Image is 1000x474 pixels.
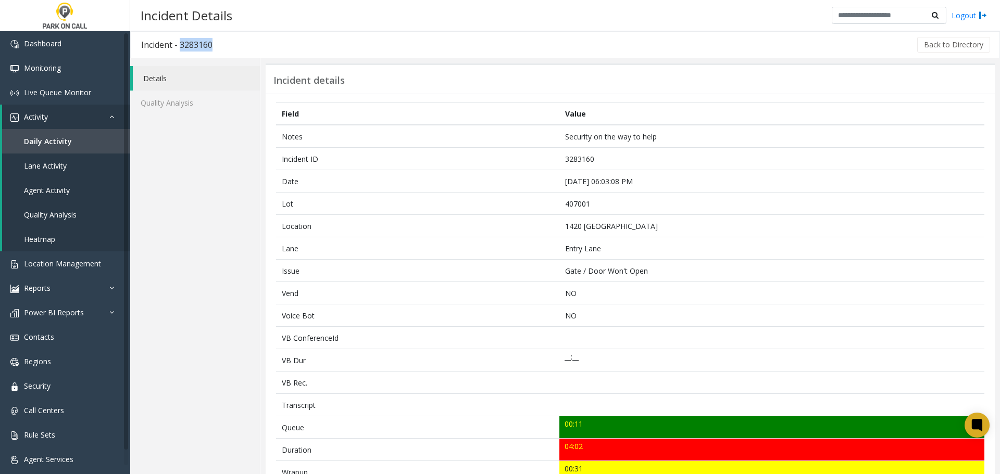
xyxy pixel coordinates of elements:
span: Reports [24,283,51,293]
p: NO [565,288,979,299]
td: Security on the way to help [559,125,984,148]
img: 'icon' [10,309,19,317]
span: Agent Activity [24,185,70,195]
td: 04:02 [559,439,984,461]
img: 'icon' [10,358,19,366]
span: Contacts [24,332,54,342]
td: Date [276,170,559,193]
span: Agent Services [24,454,73,464]
span: Monitoring [24,63,61,73]
span: Dashboard [24,39,61,48]
th: Field [276,103,559,125]
td: VB Dur [276,349,559,371]
p: NO [565,310,979,321]
td: Gate / Door Won't Open [559,260,984,282]
span: Activity [24,112,48,122]
td: VB Rec. [276,371,559,394]
h3: Incident - 3283160 [131,33,223,57]
td: 407001 [559,193,984,215]
img: 'icon' [10,113,19,122]
span: Call Centers [24,405,64,415]
a: Details [133,66,260,91]
td: Lot [276,193,559,215]
img: 'icon' [10,382,19,391]
img: logout [979,10,987,21]
span: Security [24,381,51,391]
td: Lane [276,237,559,260]
td: Duration [276,439,559,461]
td: __:__ [559,349,984,371]
td: Transcript [276,394,559,416]
img: 'icon' [10,407,19,415]
td: Vend [276,282,559,304]
td: Location [276,215,559,237]
img: 'icon' [10,431,19,440]
span: Daily Activity [24,136,72,146]
a: Daily Activity [2,129,130,153]
td: 1420 [GEOGRAPHIC_DATA] [559,215,984,237]
img: 'icon' [10,456,19,464]
a: Quality Analysis [2,202,130,227]
button: Back to Directory [917,37,990,53]
span: Power BI Reports [24,308,84,317]
img: 'icon' [10,260,19,268]
td: [DATE] 06:03:08 PM [559,170,984,193]
td: Incident ID [276,148,559,170]
h3: Incident Details [135,3,238,28]
img: 'icon' [10,40,19,48]
th: Value [559,103,984,125]
td: VB ConferenceId [276,327,559,349]
a: Quality Analysis [130,91,260,115]
h3: Incident details [273,75,345,86]
img: 'icon' [10,334,19,342]
td: 3283160 [559,148,984,170]
img: 'icon' [10,285,19,293]
td: Notes [276,125,559,148]
td: Issue [276,260,559,282]
span: Lane Activity [24,161,67,171]
a: Heatmap [2,227,130,251]
a: Logout [952,10,987,21]
span: Regions [24,356,51,366]
a: Lane Activity [2,153,130,178]
img: 'icon' [10,65,19,73]
img: 'icon' [10,89,19,97]
span: Live Queue Monitor [24,87,91,97]
td: Entry Lane [559,237,984,260]
a: Activity [2,105,130,129]
td: 00:11 [559,416,984,439]
a: Agent Activity [2,178,130,202]
span: Heatmap [24,234,55,244]
span: Location Management [24,259,101,268]
span: Quality Analysis [24,210,77,220]
td: Queue [276,416,559,439]
td: Voice Bot [276,304,559,327]
span: Rule Sets [24,430,55,440]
